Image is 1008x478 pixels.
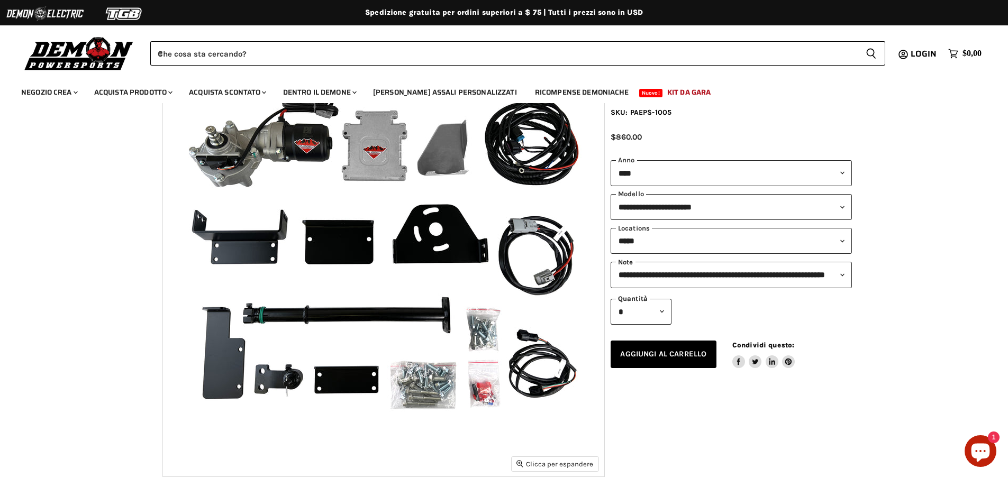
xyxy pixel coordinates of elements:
[94,87,167,98] font: Acquista prodotto
[181,81,273,103] a: Acquista scontato
[365,81,525,103] a: [PERSON_NAME] assali personalizzati
[611,299,671,325] select: Quantità
[911,47,937,60] font: Login
[85,4,164,24] img: Logo TGB 2
[283,87,351,98] font: Dentro il demone
[943,46,987,61] a: $0,00
[150,41,885,66] form: Prodotto
[163,35,604,476] img: IMMAGINE
[659,81,719,103] a: Kit da gara
[611,194,852,220] select: nome modale
[21,34,137,72] img: Demon Powersports
[21,87,72,98] font: Negozio Crea
[365,8,643,17] font: Spedizione gratuita per ordini superiori a $ 75 | Tutti i prezzi sono in USD
[535,87,629,98] font: Ricompense demoniache
[150,41,857,66] input: When autocomplete results are available use up and down arrows to review and enter to select
[611,341,716,369] button: Aggiungi al carrello
[667,87,711,98] font: Kit da gara
[189,87,260,98] font: Acquista scontato
[526,460,593,468] font: Clicca per espandere
[13,81,84,103] a: Negozio Crea
[527,81,637,103] a: Ricompense demoniache
[732,341,795,369] aside: Condividi questo:
[962,49,982,58] font: $0,00
[86,81,179,103] a: Acquista prodotto
[611,107,852,118] div: SKU: PAEPS-1005
[961,435,1000,470] inbox-online-store-chat: Chat del negozio online Shopify
[620,350,706,358] font: Aggiungi al carrello
[611,160,852,186] select: anno
[642,90,660,96] font: Nuovo!
[857,41,885,66] button: Ricerca
[906,49,943,59] a: Login
[373,87,517,98] font: [PERSON_NAME] assali personalizzati
[13,77,979,103] ul: Menu principale
[275,81,363,103] a: Dentro il demone
[732,341,794,349] font: Condividi questo:
[611,262,852,288] select: keys
[5,4,85,24] img: Logo elettrico del demone 2
[611,228,852,254] select: keys
[512,457,598,471] button: Clicca per espandere
[611,132,642,142] span: $860.00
